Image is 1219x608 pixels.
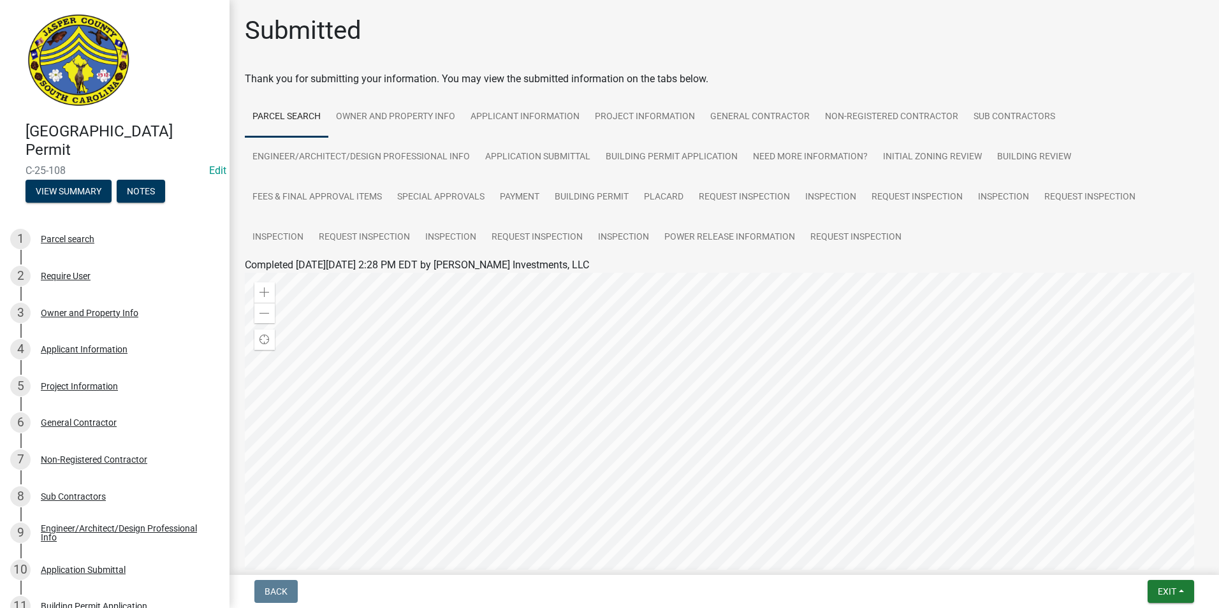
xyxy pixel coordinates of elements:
[26,13,132,109] img: Jasper County, South Carolina
[484,217,590,258] a: Request Inspection
[1148,580,1194,603] button: Exit
[265,586,288,597] span: Back
[41,492,106,501] div: Sub Contractors
[745,137,875,178] a: Need More Information?
[254,282,275,303] div: Zoom in
[41,455,147,464] div: Non-Registered Contractor
[590,217,657,258] a: Inspection
[41,565,126,574] div: Application Submittal
[26,187,112,197] wm-modal-confirm: Summary
[10,266,31,286] div: 2
[41,235,94,243] div: Parcel search
[478,137,598,178] a: Application Submittal
[254,303,275,323] div: Zoom out
[10,339,31,359] div: 4
[10,229,31,249] div: 1
[245,97,328,138] a: Parcel search
[390,177,492,218] a: Special Approvals
[10,412,31,433] div: 6
[245,259,589,271] span: Completed [DATE][DATE] 2:28 PM EDT by [PERSON_NAME] Investments, LLC
[798,177,864,218] a: Inspection
[328,97,463,138] a: Owner and Property Info
[636,177,691,218] a: Placard
[26,164,204,177] span: C-25-108
[254,329,275,350] div: Find my location
[41,418,117,427] div: General Contractor
[10,449,31,470] div: 7
[26,180,112,203] button: View Summary
[418,217,484,258] a: Inspection
[41,271,91,280] div: Require User
[311,217,418,258] a: Request Inspection
[245,15,361,46] h1: Submitted
[598,137,745,178] a: Building Permit Application
[254,580,298,603] button: Back
[10,376,31,396] div: 5
[10,523,31,543] div: 9
[657,217,803,258] a: Power Release Information
[463,97,587,138] a: Applicant Information
[703,97,817,138] a: General Contractor
[1158,586,1176,597] span: Exit
[989,137,1079,178] a: Building Review
[41,382,118,391] div: Project Information
[10,486,31,507] div: 8
[875,137,989,178] a: Initial Zoning Review
[209,164,226,177] a: Edit
[966,97,1063,138] a: Sub Contractors
[803,217,909,258] a: Request Inspection
[245,177,390,218] a: Fees & Final Approval Items
[10,303,31,323] div: 3
[41,308,138,317] div: Owner and Property Info
[117,187,165,197] wm-modal-confirm: Notes
[26,122,219,159] h4: [GEOGRAPHIC_DATA] Permit
[691,177,798,218] a: Request Inspection
[209,164,226,177] wm-modal-confirm: Edit Application Number
[547,177,636,218] a: Building Permit
[41,524,209,542] div: Engineer/Architect/Design Professional Info
[117,180,165,203] button: Notes
[864,177,970,218] a: Request Inspection
[10,560,31,580] div: 10
[245,71,1204,87] div: Thank you for submitting your information. You may view the submitted information on the tabs below.
[245,217,311,258] a: Inspection
[970,177,1037,218] a: Inspection
[1037,177,1143,218] a: Request Inspection
[492,177,547,218] a: Payment
[41,345,128,354] div: Applicant Information
[245,137,478,178] a: Engineer/Architect/Design Professional Info
[587,97,703,138] a: Project Information
[817,97,966,138] a: Non-Registered Contractor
